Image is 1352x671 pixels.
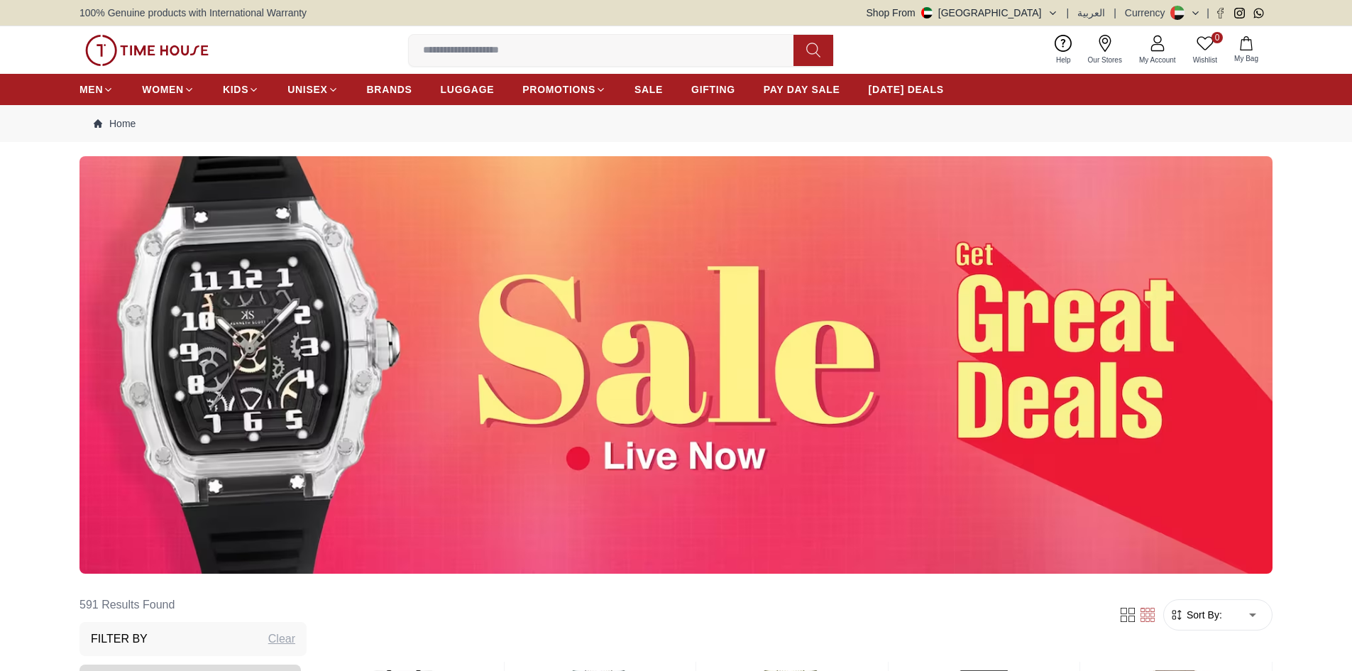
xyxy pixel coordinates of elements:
[142,82,184,97] span: WOMEN
[287,77,338,102] a: UNISEX
[1077,6,1105,20] button: العربية
[287,82,327,97] span: UNISEX
[1211,32,1223,43] span: 0
[1125,6,1171,20] div: Currency
[1133,55,1182,65] span: My Account
[367,77,412,102] a: BRANDS
[79,6,307,20] span: 100% Genuine products with International Warranty
[1215,8,1226,18] a: Facebook
[223,82,248,97] span: KIDS
[79,588,307,622] h6: 591 Results Found
[1229,53,1264,64] span: My Bag
[634,82,663,97] span: SALE
[94,116,136,131] a: Home
[869,77,944,102] a: [DATE] DEALS
[268,631,295,648] div: Clear
[869,82,944,97] span: [DATE] DEALS
[691,82,735,97] span: GIFTING
[867,6,1058,20] button: Shop From[GEOGRAPHIC_DATA]
[1207,6,1209,20] span: |
[921,7,933,18] img: United Arab Emirates
[91,631,148,648] h3: Filter By
[1082,55,1128,65] span: Our Stores
[367,82,412,97] span: BRANDS
[223,77,259,102] a: KIDS
[522,77,606,102] a: PROMOTIONS
[1226,33,1267,67] button: My Bag
[1079,32,1131,68] a: Our Stores
[142,77,194,102] a: WOMEN
[79,156,1273,574] img: ...
[79,77,114,102] a: MEN
[441,82,495,97] span: LUGGAGE
[764,82,840,97] span: PAY DAY SALE
[79,82,103,97] span: MEN
[441,77,495,102] a: LUGGAGE
[522,82,595,97] span: PROMOTIONS
[764,77,840,102] a: PAY DAY SALE
[1170,608,1222,622] button: Sort By:
[1067,6,1070,20] span: |
[1050,55,1077,65] span: Help
[79,105,1273,142] nav: Breadcrumb
[1048,32,1079,68] a: Help
[1234,8,1245,18] a: Instagram
[1185,32,1226,68] a: 0Wishlist
[1184,608,1222,622] span: Sort By:
[1187,55,1223,65] span: Wishlist
[1253,8,1264,18] a: Whatsapp
[1114,6,1116,20] span: |
[634,77,663,102] a: SALE
[691,77,735,102] a: GIFTING
[85,35,209,66] img: ...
